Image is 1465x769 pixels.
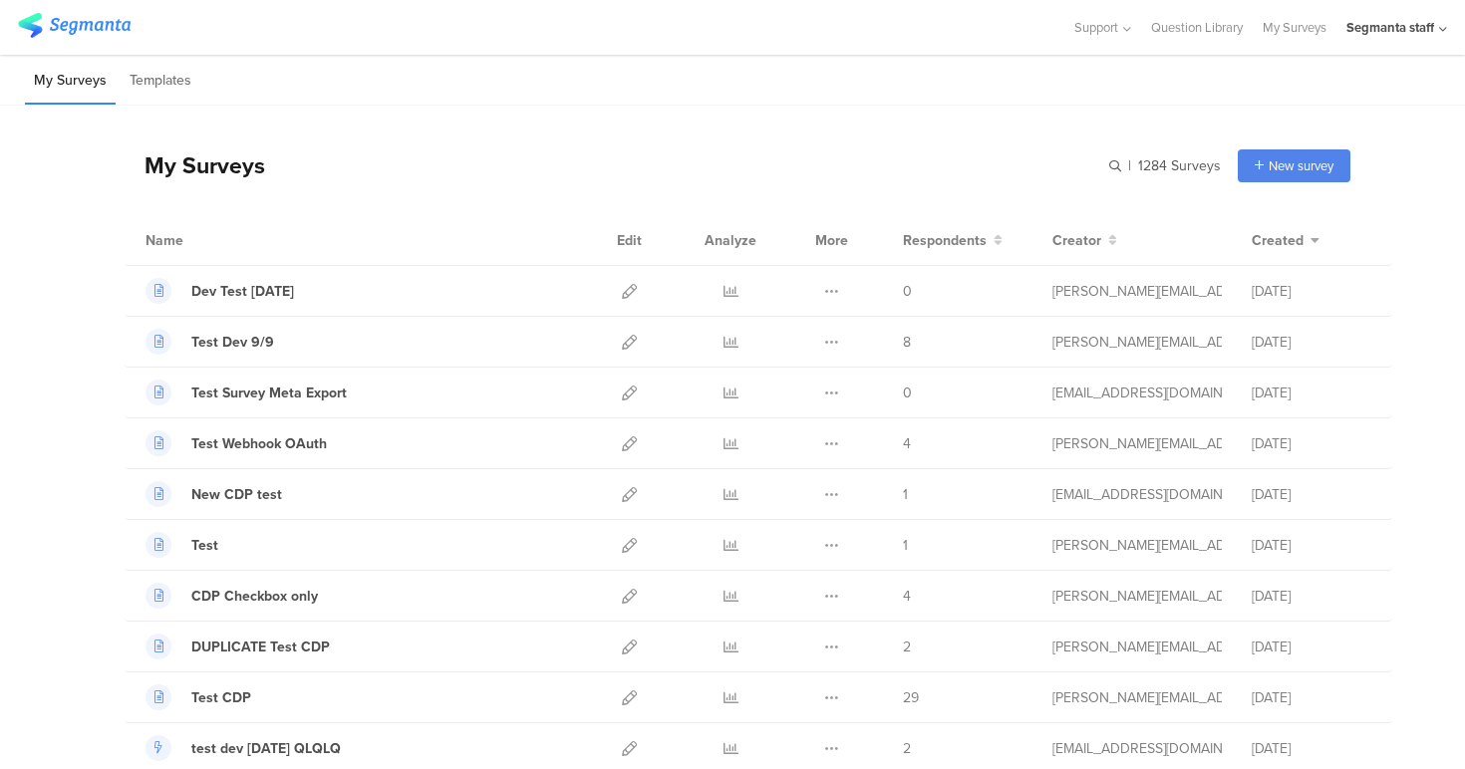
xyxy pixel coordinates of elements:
span: New survey [1269,156,1333,175]
div: Analyze [701,215,760,265]
div: CDP Checkbox only [191,586,318,607]
span: 2 [903,637,911,657]
div: Segmanta staff [1346,18,1434,37]
button: Created [1252,230,1319,251]
div: Test Survey Meta Export [191,383,347,403]
div: [DATE] [1252,535,1371,556]
div: [DATE] [1252,332,1371,353]
span: 0 [903,281,912,302]
div: test dev aug 11 QLQLQ [191,738,341,759]
span: Created [1252,230,1304,251]
div: riel@segmanta.com [1052,586,1222,607]
span: 1 [903,535,908,556]
a: New CDP test [146,481,282,507]
div: svyatoslav@segmanta.com [1052,383,1222,403]
button: Respondents [903,230,1003,251]
div: [DATE] [1252,433,1371,454]
span: Support [1074,18,1118,37]
div: New CDP test [191,484,282,505]
span: Respondents [903,230,987,251]
div: Edit [608,215,651,265]
a: Test Survey Meta Export [146,380,347,405]
div: riel@segmanta.com [1052,637,1222,657]
div: raymund@segmanta.com [1052,332,1222,353]
span: 2 [903,738,911,759]
span: 4 [903,586,911,607]
div: [DATE] [1252,281,1371,302]
a: Test Dev 9/9 [146,329,274,355]
li: My Surveys [25,58,116,105]
span: 1 [903,484,908,505]
div: My Surveys [125,148,265,182]
div: Test CDP [191,687,251,708]
div: Test Webhook OAuth [191,433,327,454]
a: Test Webhook OAuth [146,430,327,456]
div: Name [146,230,265,251]
div: riel@segmanta.com [1052,687,1222,708]
a: Test [146,532,218,558]
div: [DATE] [1252,687,1371,708]
a: Dev Test [DATE] [146,278,294,304]
a: DUPLICATE Test CDP [146,634,330,659]
span: 4 [903,433,911,454]
span: 8 [903,332,911,353]
a: CDP Checkbox only [146,583,318,609]
div: raymund@segmanta.com [1052,535,1222,556]
div: riel@segmanta.com [1052,433,1222,454]
div: [DATE] [1252,637,1371,657]
span: 0 [903,383,912,403]
span: 29 [903,687,919,708]
div: DUPLICATE Test CDP [191,637,330,657]
div: [DATE] [1252,484,1371,505]
div: [DATE] [1252,738,1371,759]
div: More [810,215,853,265]
li: Templates [121,58,200,105]
div: Test [191,535,218,556]
div: [DATE] [1252,586,1371,607]
a: test dev [DATE] QLQLQ [146,735,341,761]
div: svyatoslav@segmanta.com [1052,484,1222,505]
button: Creator [1052,230,1117,251]
span: 1284 Surveys [1138,155,1221,176]
img: segmanta logo [18,13,131,38]
div: eliran@segmanta.com [1052,738,1222,759]
span: Creator [1052,230,1101,251]
div: [DATE] [1252,383,1371,403]
span: | [1125,155,1134,176]
a: Test CDP [146,684,251,710]
div: Test Dev 9/9 [191,332,274,353]
div: riel@segmanta.com [1052,281,1222,302]
div: Dev Test 9.9.25 [191,281,294,302]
